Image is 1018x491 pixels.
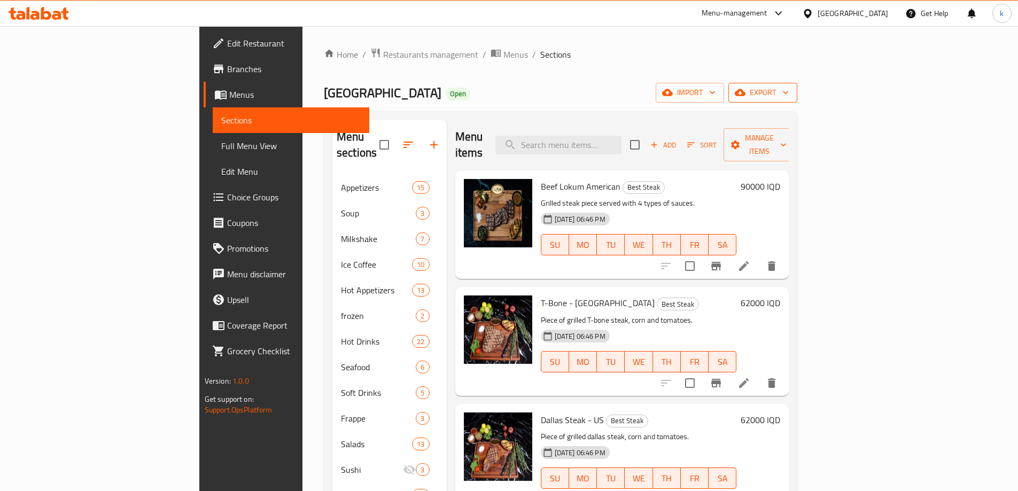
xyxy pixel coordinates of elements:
div: Milkshake7 [332,226,447,252]
button: WE [625,234,652,255]
span: Seafood [341,361,416,373]
button: Branch-specific-item [703,370,729,396]
span: FR [685,354,704,370]
span: Grocery Checklist [227,345,361,357]
p: Piece of grilled T-bone steak, corn and tomatoes. [541,314,737,327]
span: Edit Menu [221,165,361,178]
div: Open [446,88,470,100]
span: 3 [416,208,429,219]
span: Manage items [732,131,787,158]
a: Full Menu View [213,133,369,159]
button: delete [759,370,784,396]
button: TU [597,234,625,255]
div: Soup3 [332,200,447,226]
button: export [728,83,797,103]
div: items [412,335,429,348]
div: items [412,181,429,194]
p: Grilled steak piece served with 4 types of sauces. [541,197,737,210]
a: Menus [491,48,528,61]
a: Edit menu item [737,377,750,389]
div: Ice Coffee10 [332,252,447,277]
span: Open [446,89,470,98]
span: Sort [687,139,717,151]
a: Coverage Report [204,313,369,338]
nav: breadcrumb [324,48,797,61]
div: Menu-management [702,7,767,20]
span: SU [546,237,565,253]
span: Coverage Report [227,319,361,332]
img: Dallas Steak - US [464,412,532,481]
span: Soup [341,207,416,220]
div: items [416,207,429,220]
div: Best Steak [623,181,665,194]
span: Ice Coffee [341,258,412,271]
a: Edit menu item [737,260,750,272]
span: Select all sections [373,134,395,156]
button: Sort [685,137,719,153]
h6: 62000 IQD [741,412,780,427]
span: Hot Drinks [341,335,412,348]
button: SU [541,467,569,489]
a: Choice Groups [204,184,369,210]
span: Appetizers [341,181,412,194]
span: frozen [341,309,416,322]
span: Sort sections [395,132,421,158]
div: Best Steak [606,415,648,427]
span: TU [601,354,620,370]
span: Restaurants management [383,48,478,61]
span: Add item [646,137,680,153]
h6: 90000 IQD [741,179,780,194]
span: TH [657,471,677,486]
button: Add section [421,132,447,158]
a: Promotions [204,236,369,261]
div: Soft Drinks5 [332,380,447,406]
a: Branches [204,56,369,82]
span: MO [573,237,593,253]
span: Best Steak [623,181,664,193]
span: MO [573,354,593,370]
div: items [416,361,429,373]
span: SU [546,354,565,370]
h2: Menu items [455,129,483,161]
span: 13 [413,285,429,295]
span: 15 [413,183,429,193]
span: FR [685,471,704,486]
span: [DATE] 06:46 PM [550,331,610,341]
div: Appetizers15 [332,175,447,200]
div: Hot Drinks22 [332,329,447,354]
span: Version: [205,374,231,388]
a: Edit Menu [213,159,369,184]
span: k [1000,7,1004,19]
div: Hot Appetizers13 [332,277,447,303]
span: 5 [416,388,429,398]
div: [GEOGRAPHIC_DATA] [818,7,888,19]
span: 22 [413,337,429,347]
div: items [412,438,429,450]
div: Soft Drinks [341,386,416,399]
span: Choice Groups [227,191,361,204]
div: items [416,309,429,322]
span: MO [573,471,593,486]
div: items [412,284,429,297]
span: Best Steak [607,415,648,427]
span: Promotions [227,242,361,255]
span: Edit Restaurant [227,37,361,50]
span: [DATE] 06:46 PM [550,214,610,224]
span: Select to update [679,255,701,277]
span: 7 [416,234,429,244]
span: Frappe [341,412,416,425]
div: Salads13 [332,431,447,457]
span: Milkshake [341,232,416,245]
button: delete [759,253,784,279]
button: TH [653,351,681,372]
span: Hot Appetizers [341,284,412,297]
div: Sushi [341,463,403,476]
span: 3 [416,414,429,424]
span: [GEOGRAPHIC_DATA] [324,81,441,105]
span: Menu disclaimer [227,268,361,280]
